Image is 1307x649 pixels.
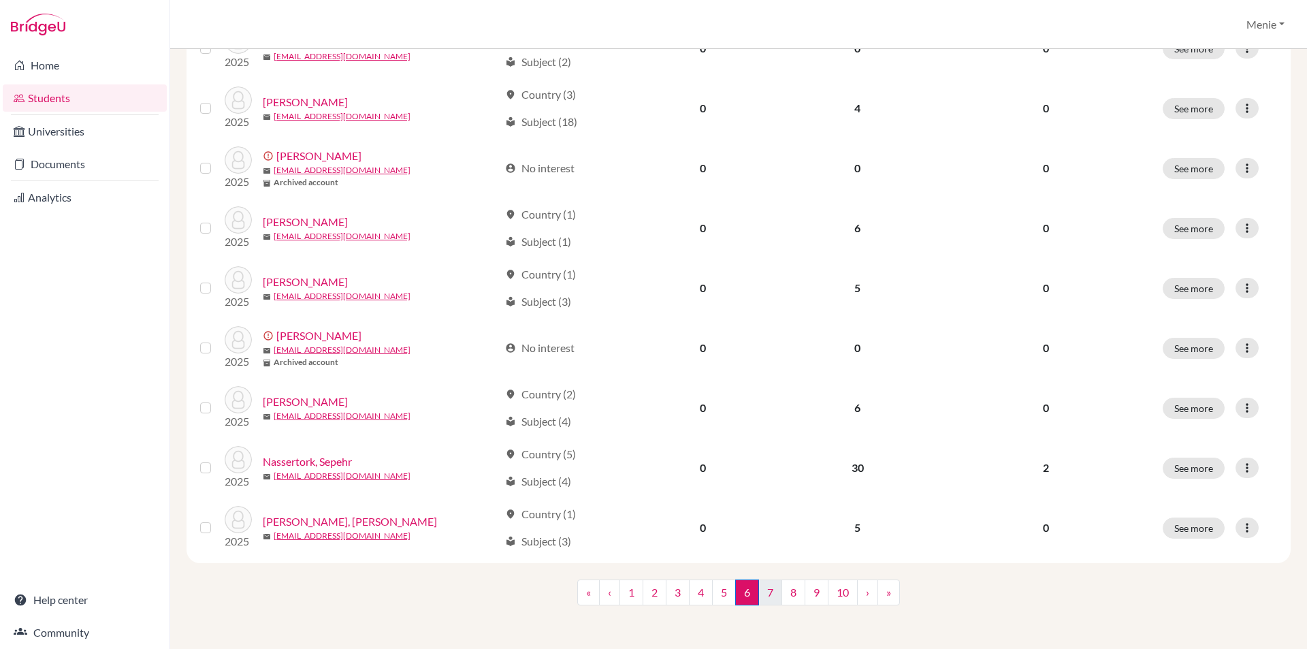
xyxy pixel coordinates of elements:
td: 0 [628,318,778,378]
span: mail [263,347,271,355]
span: location_on [505,269,516,280]
td: 5 [778,498,937,558]
td: 0 [628,438,778,498]
img: Modarressi, Dina [225,146,252,174]
span: local_library [505,296,516,307]
div: Subject (1) [505,234,571,250]
td: 0 [778,318,937,378]
a: [EMAIL_ADDRESS][DOMAIN_NAME] [274,50,410,63]
div: Subject (3) [505,294,571,310]
p: 2025 [225,234,252,250]
span: 6 [735,580,759,605]
td: 30 [778,438,937,498]
a: › [857,580,878,605]
td: 0 [628,198,778,258]
a: 7 [758,580,782,605]
img: Nahhas, Sany [225,386,252,413]
a: [EMAIL_ADDRESS][DOMAIN_NAME] [274,530,410,542]
a: Help center [3,586,167,614]
p: 0 [946,520,1146,536]
span: local_library [505,236,516,247]
p: 2025 [225,353,252,370]
span: mail [263,113,271,121]
div: Subject (4) [505,473,571,490]
div: Subject (3) [505,533,571,550]
a: [PERSON_NAME], [PERSON_NAME] [263,513,437,530]
td: 0 [628,378,778,438]
p: 2025 [225,114,252,130]
span: account_circle [505,343,516,353]
span: mail [263,167,271,175]
b: Archived account [274,356,338,368]
td: 6 [778,378,937,438]
a: Universities [3,118,167,145]
p: 0 [946,220,1146,236]
button: See more [1163,518,1225,539]
div: Subject (4) [505,413,571,430]
a: 3 [666,580,690,605]
td: 5 [778,258,937,318]
button: See more [1163,158,1225,179]
a: 4 [689,580,713,605]
p: 0 [946,280,1146,296]
td: 0 [628,138,778,198]
a: 8 [781,580,805,605]
span: mail [263,293,271,301]
div: Subject (18) [505,114,577,130]
b: Archived account [274,176,338,189]
a: Analytics [3,184,167,211]
p: 2025 [225,174,252,190]
img: Mundell, Wilfred [225,266,252,294]
span: location_on [505,509,516,520]
button: See more [1163,278,1225,299]
p: 2025 [225,413,252,430]
div: Country (1) [505,206,576,223]
span: local_library [505,416,516,427]
p: 2025 [225,473,252,490]
a: [PERSON_NAME] [276,328,361,344]
a: [PERSON_NAME] [276,148,361,164]
button: See more [1163,218,1225,239]
button: See more [1163,338,1225,359]
a: 10 [828,580,858,605]
button: See more [1163,398,1225,419]
p: 0 [946,340,1146,356]
a: Nassertork, Sepehr [263,454,352,470]
span: inventory_2 [263,179,271,187]
div: Country (3) [505,86,576,103]
span: local_library [505,57,516,67]
p: 2025 [225,294,252,310]
a: 1 [619,580,643,605]
a: « [577,580,600,605]
span: mail [263,413,271,421]
img: Nassertork, Sepehr [225,446,252,473]
p: 0 [946,400,1146,416]
span: location_on [505,449,516,460]
div: No interest [505,340,575,356]
span: inventory_2 [263,359,271,367]
div: Country (5) [505,446,576,462]
p: 0 [946,160,1146,176]
a: [EMAIL_ADDRESS][DOMAIN_NAME] [274,164,410,176]
p: 2 [946,460,1146,476]
p: 2025 [225,533,252,550]
span: error_outline [263,151,276,161]
a: [EMAIL_ADDRESS][DOMAIN_NAME] [274,110,410,123]
a: 5 [712,580,736,605]
span: location_on [505,89,516,100]
button: Menie [1240,12,1291,37]
span: mail [263,53,271,61]
span: error_outline [263,330,276,341]
a: [EMAIL_ADDRESS][DOMAIN_NAME] [274,344,410,356]
img: Bridge-U [11,14,65,35]
div: No interest [505,160,575,176]
a: [PERSON_NAME] [263,394,348,410]
span: mail [263,233,271,241]
a: [PERSON_NAME] [263,274,348,290]
td: 0 [628,258,778,318]
td: 4 [778,78,937,138]
img: O'Hanlon, Killian [225,506,252,533]
div: Subject (2) [505,54,571,70]
a: [EMAIL_ADDRESS][DOMAIN_NAME] [274,410,410,422]
nav: ... [577,580,900,616]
